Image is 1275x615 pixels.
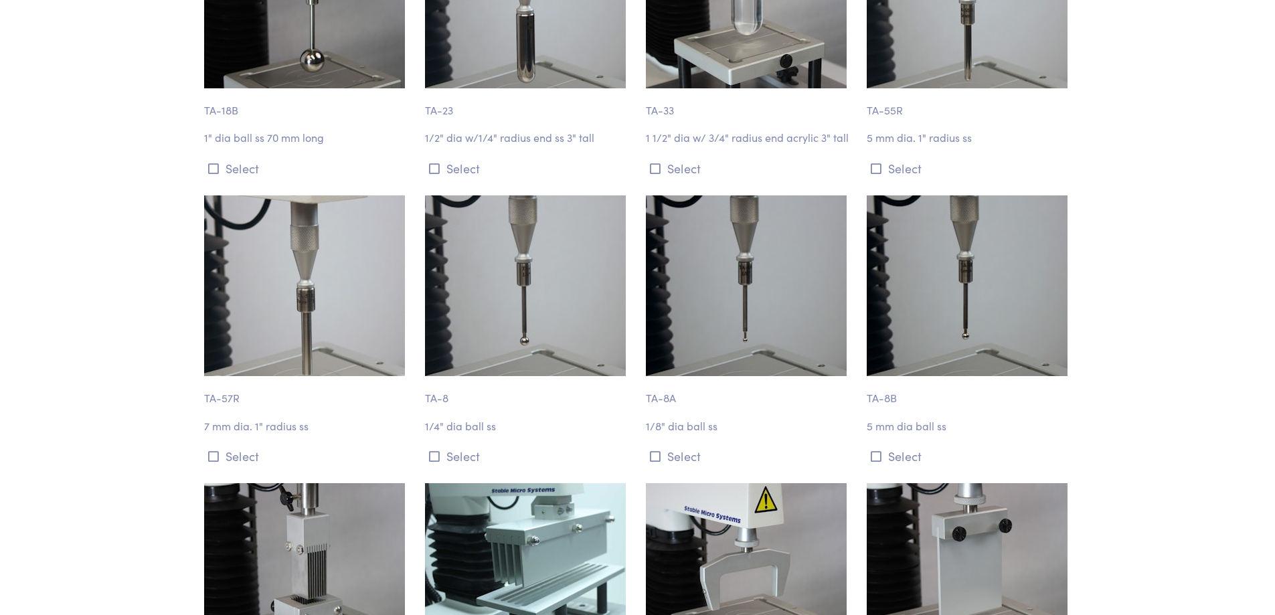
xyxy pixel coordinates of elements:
p: TA-23 [425,88,630,119]
p: 5 mm dia ball ss [867,418,1072,435]
p: TA-57R [204,376,409,407]
button: Select [867,445,1072,467]
button: Select [425,157,630,179]
img: rounded_ta-8_quarter-inch-ball_3.jpg [425,195,626,376]
p: TA-8B [867,376,1072,407]
img: rounded_ta-8a_eigth-inch-ball_2.jpg [646,195,847,376]
p: TA-33 [646,88,851,119]
p: 7 mm dia. 1" radius ss [204,418,409,435]
p: 1/8" dia ball ss [646,418,851,435]
p: TA-18B [204,88,409,119]
button: Select [204,445,409,467]
p: TA-8 [425,376,630,407]
p: 1 1/2" dia w/ 3/4" radius end acrylic 3" tall [646,129,851,147]
button: Select [204,157,409,179]
button: Select [646,157,851,179]
button: Select [425,445,630,467]
p: 1" dia ball ss 70 mm long [204,129,409,147]
button: Select [646,445,851,467]
p: TA-55R [867,88,1072,119]
button: Select [867,157,1072,179]
img: puncture_ta-57r_7mm_4.jpg [204,195,405,376]
img: rounded_ta-8b_5mm-ball_2.jpg [867,195,1068,376]
p: 1/4" dia ball ss [425,418,630,435]
p: TA-8A [646,376,851,407]
p: 5 mm dia. 1" radius ss [867,129,1072,147]
p: 1/2" dia w/1/4" radius end ss 3" tall [425,129,630,147]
